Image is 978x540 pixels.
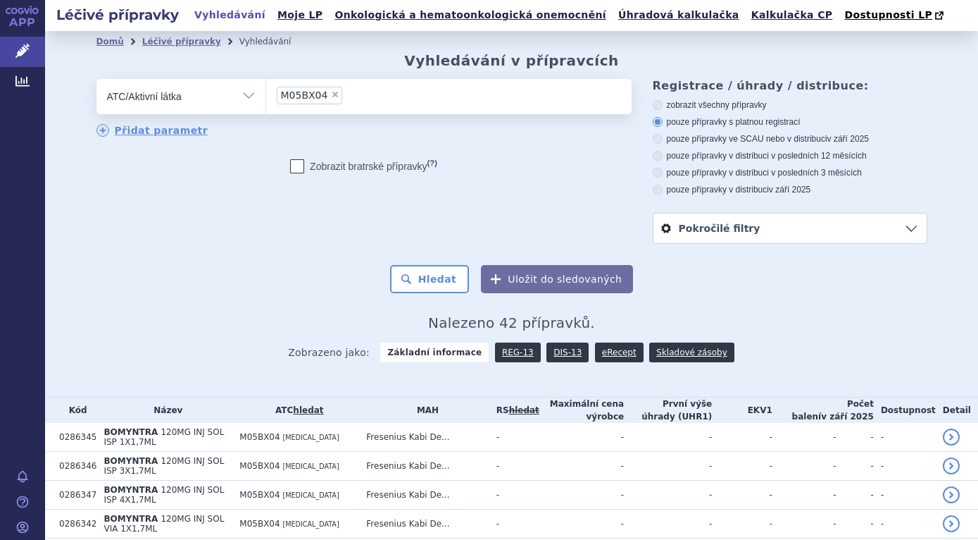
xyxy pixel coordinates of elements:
td: 0286342 [52,510,96,539]
a: Vyhledávání [190,6,270,25]
a: vyhledávání neobsahuje žádnou platnou referenční skupinu [509,405,539,415]
a: hledat [293,405,323,415]
span: BOMYNTRA [104,427,158,437]
a: eRecept [595,343,644,362]
label: pouze přípravky v distribuci v posledních 3 měsících [653,167,927,178]
td: 0286346 [52,452,96,481]
td: - [836,423,874,452]
td: Fresenius Kabi De... [359,452,489,481]
a: Domů [96,37,124,47]
th: Dostupnost [874,398,936,423]
a: Moje LP [273,6,327,25]
a: detail [943,458,960,474]
span: M05BX04 [239,461,280,471]
th: První výše úhrady (UHR1) [624,398,712,423]
td: 0286347 [52,481,96,510]
td: - [874,481,936,510]
span: v září 2025 [769,185,810,195]
h3: Registrace / úhrady / distribuce: [653,79,927,92]
td: Fresenius Kabi De... [359,423,489,452]
td: - [712,452,772,481]
label: pouze přípravky s platnou registrací [653,116,927,128]
span: [MEDICAL_DATA] [282,462,339,470]
th: Detail [936,398,978,423]
button: Hledat [390,265,470,293]
span: Zobrazeno jako: [288,343,370,362]
abbr: (?) [427,159,437,168]
span: M05BX04 [239,432,280,442]
h2: Léčivé přípravky [45,5,190,25]
a: Přidat parametr [96,124,208,137]
td: - [836,452,874,481]
th: Maximální cena výrobce [539,398,624,423]
span: [MEDICAL_DATA] [282,491,339,499]
td: - [874,510,936,539]
span: 120MG INJ SOL ISP 4X1,7ML [104,485,224,505]
span: M05BX04 [239,490,280,500]
a: Skladové zásoby [649,343,734,362]
td: - [874,452,936,481]
a: REG-13 [495,343,541,362]
a: Léčivé přípravky [142,37,221,47]
td: - [772,423,836,452]
td: - [624,423,712,452]
th: Název [96,398,232,423]
td: - [836,510,874,539]
td: - [712,510,772,539]
span: [MEDICAL_DATA] [282,520,339,528]
label: pouze přípravky ve SCAU nebo v distribuci [653,133,927,145]
a: detail [943,429,960,446]
td: - [489,452,539,481]
a: Dostupnosti LP [840,6,951,25]
td: - [489,481,539,510]
span: BOMYNTRA [104,456,158,466]
td: - [712,481,772,510]
label: Zobrazit bratrské přípravky [290,159,437,173]
a: DIS-13 [546,343,589,362]
td: - [836,481,874,510]
strong: Základní informace [380,343,489,362]
span: 120MG INJ SOL ISP 1X1,7ML [104,427,224,447]
td: - [539,423,624,452]
th: EKV1 [712,398,772,423]
span: 120MG INJ SOL VIA 1X1,7ML [104,514,224,534]
input: M05BX04 [346,86,354,104]
a: detail [943,515,960,532]
td: - [772,510,836,539]
td: - [489,510,539,539]
td: - [624,481,712,510]
span: × [331,90,339,99]
span: Nalezeno 42 přípravků. [428,314,595,331]
a: Pokročilé filtry [653,214,927,243]
th: Počet balení [772,398,874,423]
td: - [712,423,772,452]
span: M05BX04 [281,90,328,100]
span: v září 2025 [827,134,869,144]
td: - [539,510,624,539]
td: - [772,481,836,510]
span: v září 2025 [821,412,874,422]
th: ATC [232,398,359,423]
td: - [539,481,624,510]
span: M05BX04 [239,519,280,529]
span: [MEDICAL_DATA] [282,434,339,441]
td: - [624,510,712,539]
th: RS [489,398,539,423]
h2: Vyhledávání v přípravcích [404,52,619,69]
td: Fresenius Kabi De... [359,510,489,539]
td: - [489,423,539,452]
label: pouze přípravky v distribuci v posledních 12 měsících [653,150,927,161]
td: - [624,452,712,481]
label: pouze přípravky v distribuci [653,184,927,195]
a: Onkologická a hematoonkologická onemocnění [330,6,610,25]
a: Úhradová kalkulačka [614,6,744,25]
td: - [874,423,936,452]
button: Uložit do sledovaných [481,265,633,293]
span: BOMYNTRA [104,485,158,495]
span: BOMYNTRA [104,514,158,524]
td: - [539,452,624,481]
span: 120MG INJ SOL ISP 3X1,7ML [104,456,224,476]
th: MAH [359,398,489,423]
label: zobrazit všechny přípravky [653,99,927,111]
a: detail [943,486,960,503]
